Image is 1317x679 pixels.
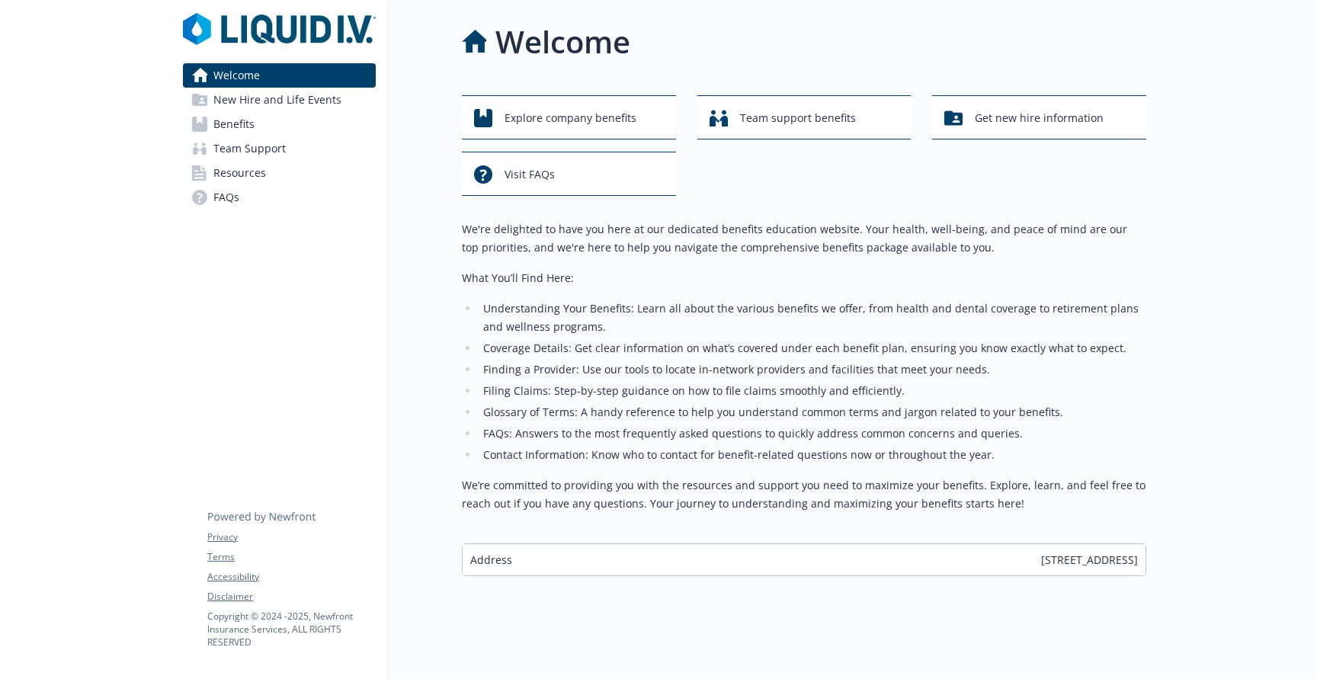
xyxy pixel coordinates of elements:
[207,610,375,649] p: Copyright © 2024 - 2025 , Newfront Insurance Services, ALL RIGHTS RESERVED
[1041,552,1138,568] span: [STREET_ADDRESS]
[213,161,266,185] span: Resources
[462,269,1146,287] p: What You’ll Find Here:
[183,88,376,112] a: New Hire and Life Events
[462,152,676,196] button: Visit FAQs
[479,424,1146,443] li: FAQs: Answers to the most frequently asked questions to quickly address common concerns and queries.
[213,136,286,161] span: Team Support
[479,446,1146,464] li: Contact Information: Know who to contact for benefit-related questions now or throughout the year.
[462,220,1146,257] p: We're delighted to have you here at our dedicated benefits education website. Your health, well-b...
[495,19,630,65] h1: Welcome
[479,403,1146,421] li: Glossary of Terms: A handy reference to help you understand common terms and jargon related to yo...
[479,299,1146,336] li: Understanding Your Benefits: Learn all about the various benefits we offer, from health and denta...
[213,88,341,112] span: New Hire and Life Events
[932,95,1146,139] button: Get new hire information
[462,476,1146,513] p: We’re committed to providing you with the resources and support you need to maximize your benefit...
[183,63,376,88] a: Welcome
[470,552,512,568] span: Address
[207,530,375,544] a: Privacy
[479,360,1146,379] li: Finding a Provider: Use our tools to locate in-network providers and facilities that meet your ne...
[183,136,376,161] a: Team Support
[479,339,1146,357] li: Coverage Details: Get clear information on what’s covered under each benefit plan, ensuring you k...
[183,185,376,210] a: FAQs
[505,104,636,133] span: Explore company benefits
[740,104,856,133] span: Team support benefits
[183,112,376,136] a: Benefits
[479,382,1146,400] li: Filing Claims: Step-by-step guidance on how to file claims smoothly and efficiently.
[213,185,239,210] span: FAQs
[213,112,255,136] span: Benefits
[213,63,260,88] span: Welcome
[697,95,912,139] button: Team support benefits
[505,160,555,189] span: Visit FAQs
[462,95,676,139] button: Explore company benefits
[207,570,375,584] a: Accessibility
[183,161,376,185] a: Resources
[207,550,375,564] a: Terms
[975,104,1104,133] span: Get new hire information
[207,590,375,604] a: Disclaimer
